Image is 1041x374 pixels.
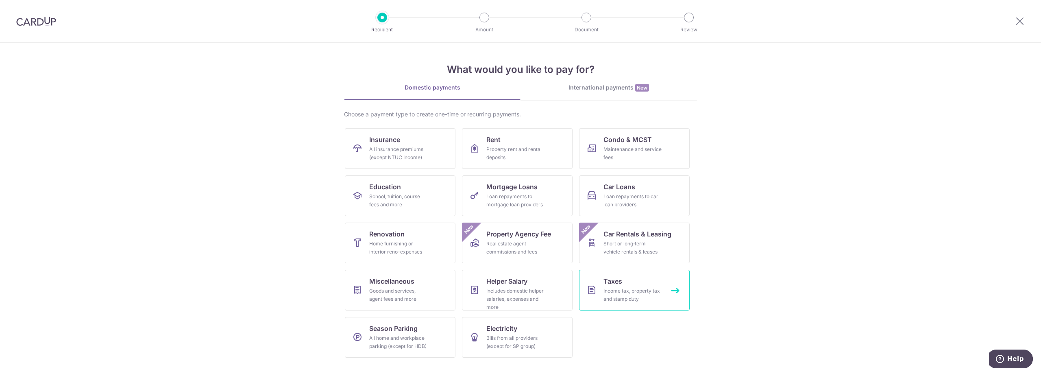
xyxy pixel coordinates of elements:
[369,229,405,239] span: Renovation
[462,223,573,263] a: Property Agency FeeReal estate agent commissions and feesNew
[344,110,697,118] div: Choose a payment type to create one-time or recurring payments.
[635,84,649,92] span: New
[520,83,697,92] div: International payments
[369,135,400,144] span: Insurance
[345,270,455,311] a: MiscellaneousGoods and services, agent fees and more
[462,128,573,169] a: RentProperty rent and rental deposits
[603,135,652,144] span: Condo & MCST
[579,175,690,216] a: Car LoansLoan repayments to car loan providers
[603,145,662,162] div: Maintenance and service fees
[486,334,545,350] div: Bills from all providers (except for SP group)
[344,62,697,77] h4: What would you like to pay for?
[369,145,428,162] div: All insurance premiums (except NTUC Income)
[603,276,622,286] span: Taxes
[556,26,616,34] p: Document
[603,240,662,256] div: Short or long‑term vehicle rentals & leases
[369,276,414,286] span: Miscellaneous
[352,26,412,34] p: Recipient
[18,6,35,13] span: Help
[579,270,690,311] a: TaxesIncome tax, property tax and stamp duty
[462,317,573,358] a: ElectricityBills from all providers (except for SP group)
[462,223,476,236] span: New
[989,350,1033,370] iframe: Opens a widget where you can find more information
[344,83,520,92] div: Domestic payments
[603,182,635,192] span: Car Loans
[486,276,527,286] span: Helper Salary
[462,175,573,216] a: Mortgage LoansLoan repayments to mortgage loan providers
[369,287,428,303] div: Goods and services, agent fees and more
[486,324,517,333] span: Electricity
[486,287,545,311] div: Includes domestic helper salaries, expenses and more
[659,26,719,34] p: Review
[454,26,514,34] p: Amount
[486,145,545,162] div: Property rent and rental deposits
[369,334,428,350] div: All home and workplace parking (except for HDB)
[486,240,545,256] div: Real estate agent commissions and fees
[345,223,455,263] a: RenovationHome furnishing or interior reno-expenses
[16,16,56,26] img: CardUp
[486,182,538,192] span: Mortgage Loans
[603,229,671,239] span: Car Rentals & Leasing
[486,135,501,144] span: Rent
[486,229,551,239] span: Property Agency Fee
[369,324,418,333] span: Season Parking
[603,192,662,209] div: Loan repayments to car loan providers
[579,223,690,263] a: Car Rentals & LeasingShort or long‑term vehicle rentals & leasesNew
[345,175,455,216] a: EducationSchool, tuition, course fees and more
[579,223,593,236] span: New
[579,128,690,169] a: Condo & MCSTMaintenance and service fees
[603,287,662,303] div: Income tax, property tax and stamp duty
[345,317,455,358] a: Season ParkingAll home and workplace parking (except for HDB)
[486,192,545,209] div: Loan repayments to mortgage loan providers
[345,128,455,169] a: InsuranceAll insurance premiums (except NTUC Income)
[369,240,428,256] div: Home furnishing or interior reno-expenses
[369,192,428,209] div: School, tuition, course fees and more
[462,270,573,311] a: Helper SalaryIncludes domestic helper salaries, expenses and more
[369,182,401,192] span: Education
